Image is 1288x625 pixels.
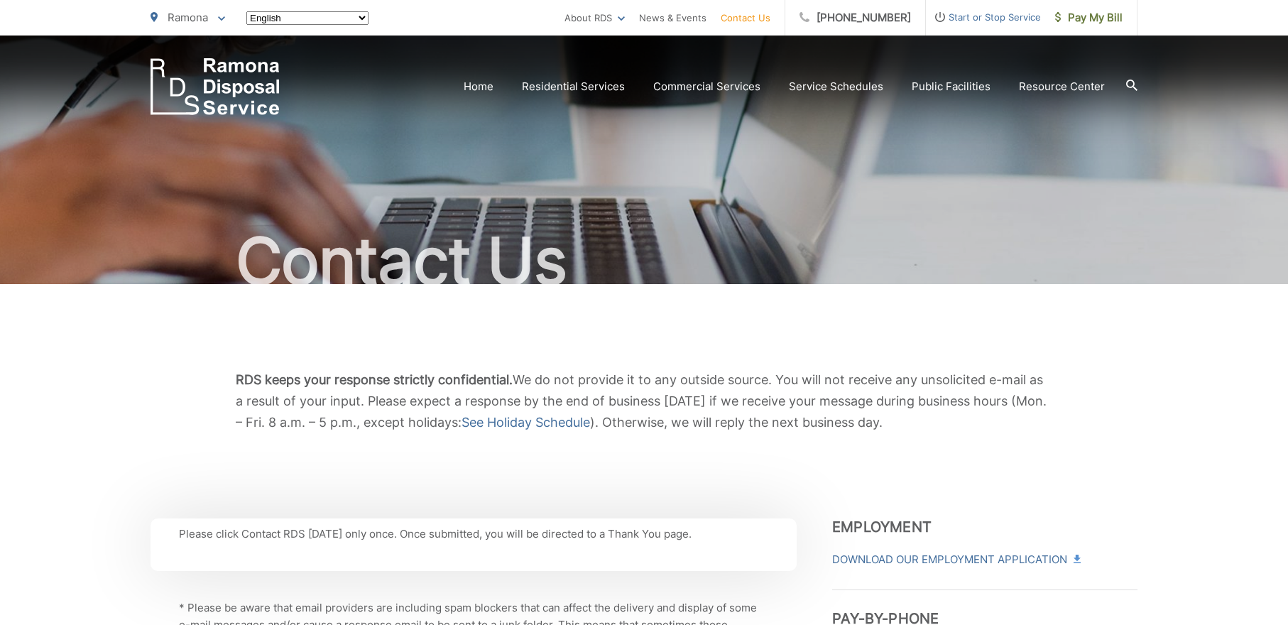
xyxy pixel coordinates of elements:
span: Ramona [168,11,208,24]
a: Residential Services [522,78,625,95]
a: Download Our Employment Application [832,551,1079,568]
a: EDCD logo. Return to the homepage. [151,58,280,115]
a: See Holiday Schedule [462,412,590,433]
a: About RDS [564,9,625,26]
a: Commercial Services [653,78,760,95]
p: Please click Contact RDS [DATE] only once. Once submitted, you will be directed to a Thank You page. [179,526,768,543]
strong: RDS keeps your response strictly confidential. [236,372,513,387]
a: Public Facilities [912,78,990,95]
h3: Employment [832,518,1137,536]
span: Pay My Bill [1055,9,1123,26]
a: Service Schedules [789,78,883,95]
a: Contact Us [721,9,770,26]
p: We do not provide it to any outside source. You will not receive any unsolicited e-mail as a resu... [236,369,1052,433]
select: Select a language [246,11,369,25]
a: Resource Center [1019,78,1105,95]
h1: Contact Us [151,226,1137,297]
a: Home [464,78,493,95]
a: News & Events [639,9,706,26]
